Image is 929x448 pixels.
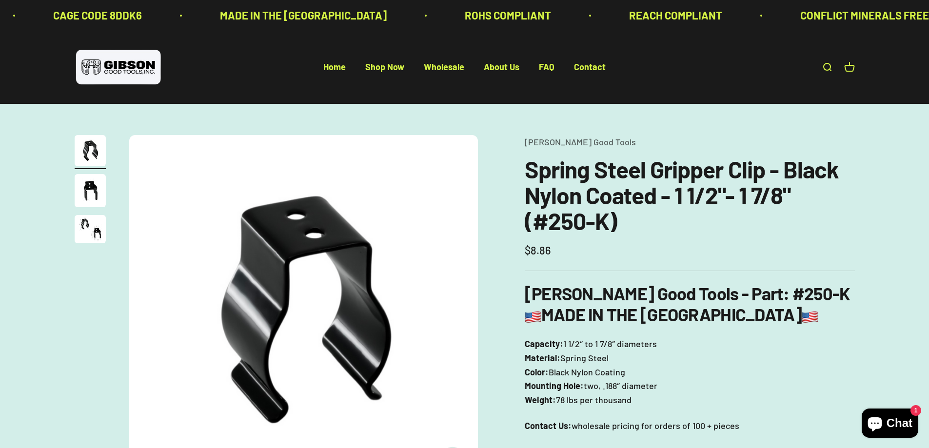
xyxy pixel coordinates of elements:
button: Go to item 1 [75,135,106,169]
a: Shop Now [365,62,404,73]
b: Mounting Hole: [525,380,584,391]
b: [PERSON_NAME] Good Tools - Part: #250-K [525,283,850,304]
h1: Spring Steel Gripper Clip - Black Nylon Coated - 1 1/2"- 1 7/8" (#250-K) [525,156,855,234]
b: Material: [525,352,560,363]
span: 1 1/2″ to 1 7/8″ diameters [563,337,657,351]
a: [PERSON_NAME] Good Tools [525,136,636,147]
button: Go to item 2 [75,174,106,210]
b: MADE IN THE [GEOGRAPHIC_DATA] [525,304,818,325]
button: Go to item 3 [75,215,106,246]
a: About Us [484,62,519,73]
img: close up of a spring steel gripper clip, tool clip, durable, secure holding, Excellent corrosion ... [75,174,106,207]
img: close up of a spring steel gripper clip, tool clip, durable, secure holding, Excellent corrosion ... [75,215,106,243]
p: wholesale pricing for orders of 100 + pieces [525,419,855,433]
span: Spring Steel [560,351,609,365]
p: CAGE CODE 8DDK6 [53,7,142,24]
img: Gripper clip, made & shipped from the USA! [75,135,106,166]
sale-price: $8.86 [525,242,551,259]
a: FAQ [539,62,554,73]
inbox-online-store-chat: Shopify online store chat [859,409,921,440]
p: CONFLICT MINERALS FREE [800,7,929,24]
p: MADE IN THE [GEOGRAPHIC_DATA] [220,7,387,24]
a: Contact [574,62,606,73]
span: Black Nylon Coating [549,365,625,379]
strong: Contact Us: [525,420,572,431]
a: Wholesale [424,62,464,73]
span: two, .188″ diameter [584,379,657,393]
b: Color: [525,367,549,377]
p: REACH COMPLIANT [629,7,722,24]
span: 78 lbs per thousand [556,393,632,407]
b: Capacity: [525,338,563,349]
a: Home [323,62,346,73]
b: Weight: [525,394,556,405]
p: ROHS COMPLIANT [465,7,551,24]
